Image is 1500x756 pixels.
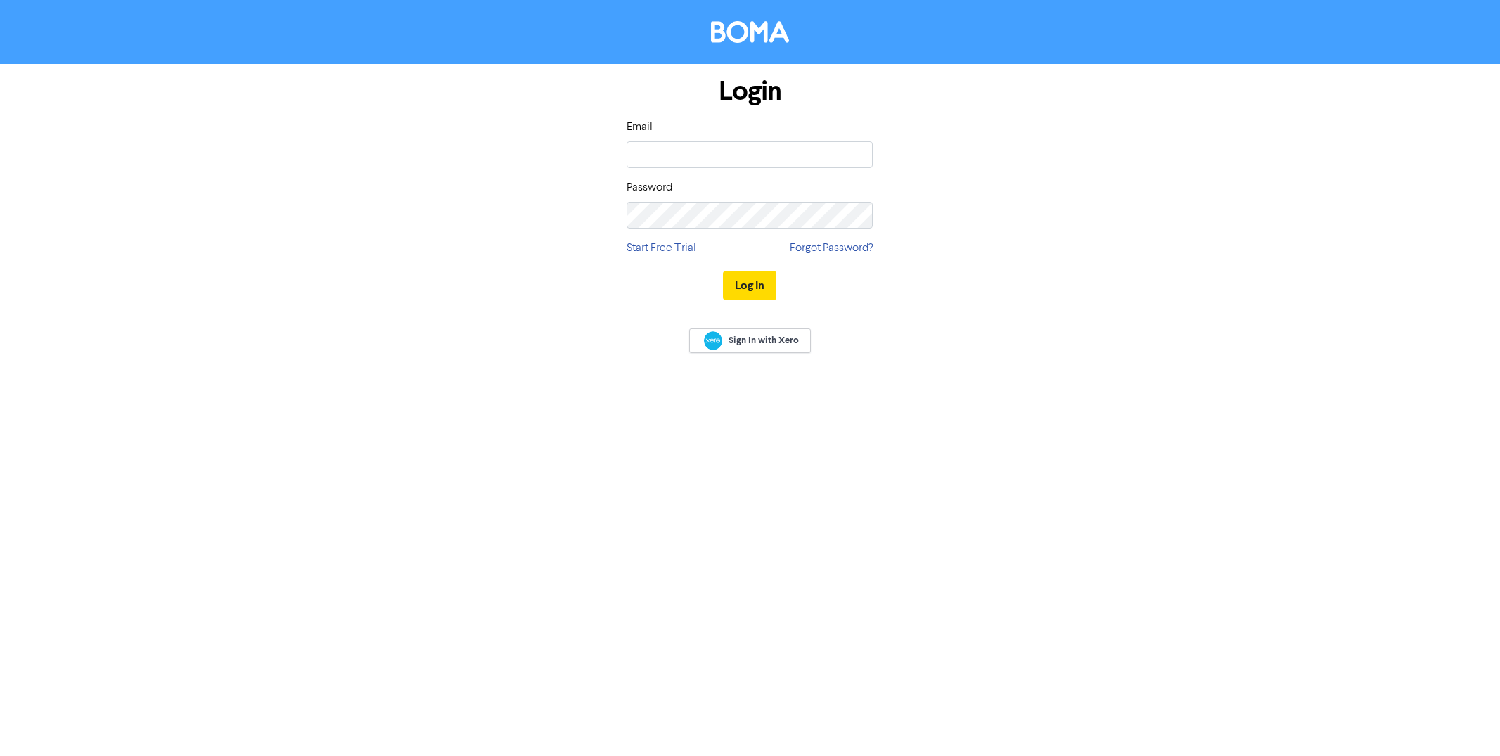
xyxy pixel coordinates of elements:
[790,240,873,257] a: Forgot Password?
[729,334,799,347] span: Sign In with Xero
[689,328,810,353] a: Sign In with Xero
[627,119,653,136] label: Email
[711,21,789,43] img: BOMA Logo
[627,179,672,196] label: Password
[723,271,776,300] button: Log In
[627,75,873,108] h1: Login
[704,331,722,350] img: Xero logo
[627,240,696,257] a: Start Free Trial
